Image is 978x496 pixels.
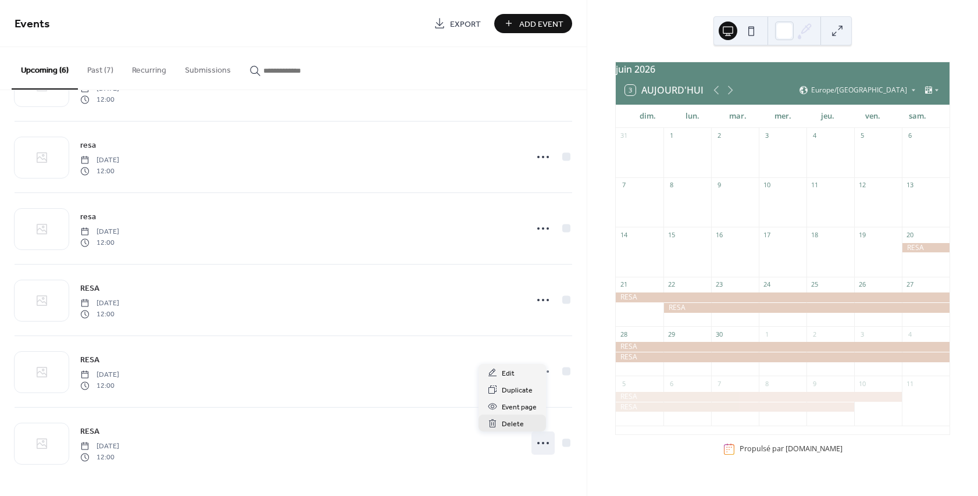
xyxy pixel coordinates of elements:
[858,131,866,140] div: 5
[80,281,99,295] a: RESA
[12,47,78,90] button: Upcoming (6)
[619,280,628,289] div: 21
[715,131,723,140] div: 2
[80,426,99,438] span: RESA
[80,353,99,366] a: RESA
[762,280,771,289] div: 24
[905,379,914,388] div: 11
[80,155,119,166] span: [DATE]
[762,379,771,388] div: 8
[625,105,670,128] div: dim.
[858,181,866,190] div: 12
[176,47,240,88] button: Submissions
[810,330,819,338] div: 2
[519,18,563,30] span: Add Event
[619,181,628,190] div: 7
[502,367,515,380] span: Edit
[905,230,914,239] div: 20
[616,292,950,302] div: RESA
[494,14,572,33] button: Add Event
[616,342,950,352] div: RESA
[786,444,843,454] a: [DOMAIN_NAME]
[80,211,96,223] span: resa
[810,379,819,388] div: 9
[667,280,676,289] div: 22
[80,227,119,237] span: [DATE]
[621,82,708,98] button: 3Aujourd'hui
[805,105,850,128] div: jeu.
[762,330,771,338] div: 1
[715,330,723,338] div: 30
[667,330,676,338] div: 29
[762,181,771,190] div: 10
[80,380,119,391] span: 12:00
[619,230,628,239] div: 14
[80,237,119,248] span: 12:00
[715,105,760,128] div: mar.
[502,401,537,413] span: Event page
[850,105,895,128] div: ven.
[80,166,119,176] span: 12:00
[123,47,176,88] button: Recurring
[715,181,723,190] div: 9
[667,230,676,239] div: 15
[810,230,819,239] div: 18
[715,280,723,289] div: 23
[810,131,819,140] div: 4
[80,283,99,295] span: RESA
[450,18,481,30] span: Export
[667,181,676,190] div: 8
[80,140,96,152] span: resa
[740,444,843,454] div: Propulsé par
[858,330,866,338] div: 3
[810,181,819,190] div: 11
[762,131,771,140] div: 3
[80,210,96,223] a: resa
[619,330,628,338] div: 28
[858,230,866,239] div: 19
[80,309,119,319] span: 12:00
[80,370,119,380] span: [DATE]
[78,47,123,88] button: Past (7)
[616,392,902,402] div: RESA
[502,418,524,430] span: Delete
[502,384,533,397] span: Duplicate
[616,352,950,362] div: RESA
[811,87,907,94] span: Europe/[GEOGRAPHIC_DATA]
[762,230,771,239] div: 17
[715,379,723,388] div: 7
[80,424,99,438] a: RESA
[715,230,723,239] div: 16
[619,379,628,388] div: 5
[663,303,950,313] div: RESA
[905,181,914,190] div: 13
[902,243,950,253] div: RESA
[858,379,866,388] div: 10
[15,13,50,35] span: Events
[80,138,96,152] a: resa
[80,441,119,452] span: [DATE]
[905,330,914,338] div: 4
[905,131,914,140] div: 6
[616,402,854,412] div: RESA
[858,280,866,289] div: 26
[667,379,676,388] div: 6
[667,131,676,140] div: 1
[895,105,940,128] div: sam.
[619,131,628,140] div: 31
[670,105,715,128] div: lun.
[616,62,950,76] div: juin 2026
[905,280,914,289] div: 27
[760,105,805,128] div: mer.
[80,452,119,462] span: 12:00
[80,354,99,366] span: RESA
[80,94,119,105] span: 12:00
[80,298,119,309] span: [DATE]
[425,14,490,33] a: Export
[810,280,819,289] div: 25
